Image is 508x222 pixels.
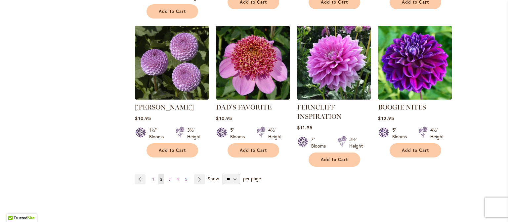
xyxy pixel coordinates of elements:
[160,177,162,182] span: 2
[378,103,426,111] a: BOOGIE NITES
[378,115,394,121] span: $12.95
[216,26,290,100] img: DAD'S FAVORITE
[228,143,279,157] button: Add to Cart
[185,177,187,182] span: 5
[321,157,348,162] span: Add to Cart
[297,124,312,131] span: $11.95
[159,148,186,153] span: Add to Cart
[187,127,201,140] div: 3½' Height
[297,26,371,100] img: Ferncliff Inspiration
[309,153,360,167] button: Add to Cart
[216,103,272,111] a: DAD'S FAVORITE
[402,148,429,153] span: Add to Cart
[5,199,23,217] iframe: Launch Accessibility Center
[208,175,219,182] span: Show
[135,103,194,111] a: [PERSON_NAME]
[230,127,249,140] div: 5" Blooms
[349,136,363,149] div: 3½' Height
[268,127,282,140] div: 4½' Height
[135,26,209,100] img: FRANK HOLMES
[147,143,198,157] button: Add to Cart
[297,95,371,101] a: Ferncliff Inspiration
[240,148,267,153] span: Add to Cart
[151,174,156,184] a: 1
[183,174,189,184] a: 5
[147,4,198,19] button: Add to Cart
[378,95,452,101] a: BOOGIE NITES
[430,127,444,140] div: 4½' Height
[216,95,290,101] a: DAD'S FAVORITE
[216,115,232,121] span: $10.95
[243,175,261,182] span: per page
[167,174,172,184] a: 3
[378,26,452,100] img: BOOGIE NITES
[152,177,154,182] span: 1
[159,9,186,14] span: Add to Cart
[390,143,441,157] button: Add to Cart
[175,174,181,184] a: 4
[392,127,411,140] div: 5" Blooms
[135,115,151,121] span: $10.95
[149,127,168,140] div: 1½" Blooms
[168,177,171,182] span: 3
[177,177,179,182] span: 4
[311,136,330,149] div: 7" Blooms
[135,95,209,101] a: FRANK HOLMES
[297,103,342,120] a: FERNCLIFF INSPIRATION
